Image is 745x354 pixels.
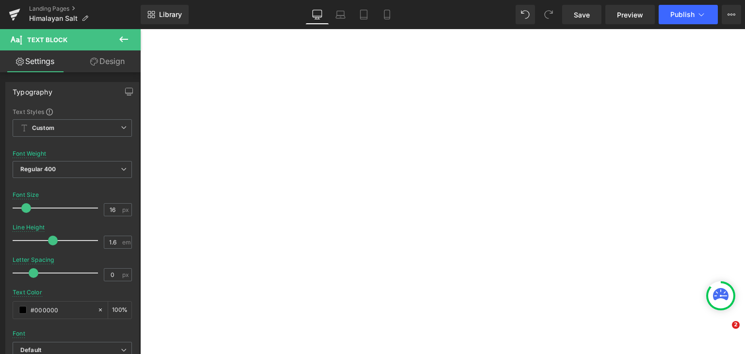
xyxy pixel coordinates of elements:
[108,302,131,319] div: %
[13,192,39,198] div: Font Size
[329,5,352,24] a: Laptop
[539,5,558,24] button: Redo
[516,5,535,24] button: Undo
[31,305,93,315] input: Color
[13,108,132,115] div: Text Styles
[13,289,42,296] div: Text Color
[659,5,718,24] button: Publish
[159,10,182,19] span: Library
[13,150,46,157] div: Font Weight
[13,82,52,96] div: Typography
[72,50,143,72] a: Design
[617,10,643,20] span: Preview
[122,272,130,278] span: px
[375,5,399,24] a: Mobile
[13,330,25,337] div: Font
[352,5,375,24] a: Tablet
[13,224,45,231] div: Line Height
[29,15,78,22] span: Himalayan Salt
[13,257,54,263] div: Letter Spacing
[605,5,655,24] a: Preview
[141,5,189,24] a: New Library
[122,239,130,245] span: em
[574,10,590,20] span: Save
[722,5,741,24] button: More
[32,124,54,132] b: Custom
[20,165,56,173] b: Regular 400
[306,5,329,24] a: Desktop
[712,321,735,344] iframe: Intercom live chat
[27,36,67,44] span: Text Block
[29,5,141,13] a: Landing Pages
[670,11,695,18] span: Publish
[732,321,740,329] span: 2
[122,207,130,213] span: px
